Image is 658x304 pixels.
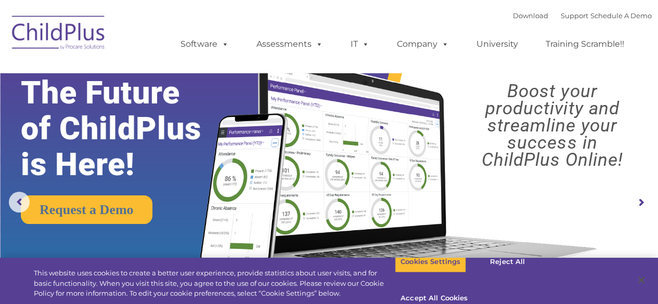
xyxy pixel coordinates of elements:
[34,268,395,299] div: This website uses cookies to create a better user experience, provide statistics about user visit...
[21,195,152,224] a: Request a Demo
[590,11,652,20] a: Schedule A Demo
[466,34,528,55] a: University
[395,251,466,273] button: Cookies Settings
[145,69,176,76] span: Last name
[7,8,111,60] img: ChildPlus by Procare Solutions
[630,269,653,292] button: Close
[246,34,333,55] a: Assessments
[340,34,380,55] a: IT
[561,11,588,20] a: Support
[170,34,239,55] a: Software
[475,251,540,273] button: Reject All
[535,34,635,55] a: Training Scramble!!
[145,111,189,119] span: Phone number
[513,11,548,20] a: Download
[386,34,459,55] a: Company
[455,83,650,168] rs-layer: Boost your productivity and streamline your success in ChildPlus Online!
[513,11,652,20] font: |
[21,75,231,182] rs-layer: The Future of ChildPlus is Here!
